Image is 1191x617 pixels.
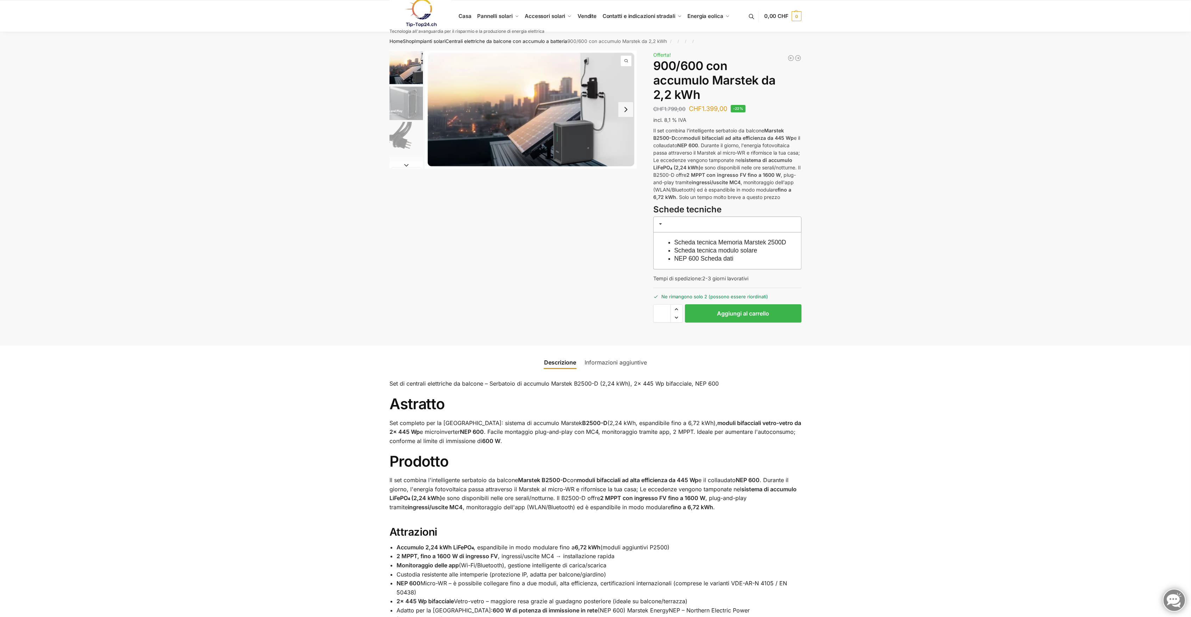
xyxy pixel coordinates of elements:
a: Informazioni aggiuntive [580,354,651,371]
li: Micro-WR – è possibile collegare fino a due moduli, alta efficienza, certificazioni internazional... [397,579,802,597]
p: Il set combina l'intelligente serbatoio da balcone con e il collaudato . Durante il giorno, l'ene... [389,476,802,512]
a: Home [389,38,403,44]
a: Energia eolica [685,0,732,32]
p: Ne rimangono solo 2 (possono essere riordinati) [653,288,802,300]
li: , ingressi/uscite MC4 → installazione rapida [397,552,802,561]
a: Accessori solari [522,0,575,32]
li: 1 / 8 [388,50,423,86]
li: 4 / 8 [388,156,423,191]
strong: ingressi/uscite MC4 [692,179,741,185]
span: Riduci quantità [671,313,682,322]
a: Shop [403,38,414,44]
strong: Accumulo 2,24 kWh LiFePO₄ [397,544,474,551]
img: Anschlusskabel-3meter_schweizer-stecker [389,122,423,155]
a: Impianti solari [414,38,445,44]
h1: Prodotto [389,453,802,470]
h1: 900/600 con accumulo Marstek da 2,2 kWh [653,59,802,102]
bdi: CHF1.399,00 [689,105,727,112]
li: Vetro-vetro – maggiore resa grazie al guadagno posteriore (ideale su balcone/terrazza) [397,597,802,606]
a: Centrale elettrica plug-in con 8 KW di accumulo e 8 moduli solari da 3600 watt [794,55,802,62]
strong: 2× 445 Wp bifacciale [397,598,454,605]
strong: NEP 600 [397,580,420,587]
span: / [682,39,690,44]
a: Descrizione [540,354,580,371]
p: Set di centrali elettriche da balcone – Serbatoio di accumulo Marstek B2500-D (2,24 kWh), 2× 445 ... [389,379,802,388]
input: Quantità del prodotto [653,304,671,323]
li: , espandibile in modo modulare fino a (moduli aggiuntivi P2500) [397,543,802,552]
span: Energia eolica [687,13,723,19]
h1: Astratto [389,395,802,413]
a: Contatti e indicazioni stradali [600,0,685,32]
span: -22% [731,105,746,112]
span: Vendite [578,13,597,19]
bdi: CHF1.799,00 [653,106,686,112]
strong: 2 MPPT con ingresso FV fino a 1600 W [686,172,781,178]
span: / [674,39,682,44]
strong: ingressi/uscite MC4 [408,504,463,511]
strong: fino a 6,72 kWh [671,504,713,511]
nav: Pangrattato [377,32,814,50]
a: Centrale elettrica plug-in con 8 KW di accumulo e 8 moduli solari da 3600 watt [787,55,794,62]
span: 0 [792,11,802,21]
span: Accessori solari [525,13,565,19]
span: Contatti e indicazioni stradali [603,13,675,19]
strong: 600 W [482,437,500,444]
img: Balkonkraftwerk mit Marstek Speicher [389,50,423,85]
strong: 2 MPPT, fino a 1600 W di ingresso FV [397,553,498,560]
strong: NEP 600 [736,476,760,484]
strong: 2 MPPT con ingresso FV fino a 1600 W [600,494,705,501]
strong: B2500-D [582,419,607,426]
span: 0,00 CHF [764,13,788,19]
p: Set completo per la [GEOGRAPHIC_DATA]: sistema di accumulo Marstek (2,24 kWh, espandibile fino a ... [389,419,802,446]
button: Diapositiva successiva [389,162,423,169]
strong: sistema di accumulo LiFePO₄ (2,24 kWh) [653,157,792,170]
a: Centrale elettrica da balcone con sistema di accumulo Marstek5 1 [425,50,637,169]
span: Tempi di spedizione: [653,275,748,281]
h2: Attrazioni [389,525,802,539]
strong: moduli bifacciali ad alta efficienza da 445 Wp [684,135,794,141]
a: Centrali elettriche da balcone con accumulo a batteria [445,38,567,44]
strong: Marstek B2500-D [518,476,567,484]
a: Scheda tecnica modulo solare [674,247,757,254]
span: / [690,39,697,44]
strong: 600 W di potenza di immissione in rete [493,607,598,614]
li: (Wi-Fi/Bluetooth), gestione intelligente di carica/scarica [397,561,802,570]
span: / [667,39,674,44]
li: Adatto per la [GEOGRAPHIC_DATA]: (NEP 600) Marstek EnergyNEP – Northern Electric Power [397,606,802,615]
img: Marstek Balkonkraftwerk [389,87,423,120]
button: Aggiungi al carrello [685,304,802,323]
li: Custodia resistente alle intemperie (protezione IP, adatta per balcone/giardino) [397,570,802,579]
p: Il set combina l'intelligente serbatoio da balcone con e il collaudato . Durante il giorno, l'ene... [653,127,802,201]
a: Vendite [575,0,600,32]
img: ChatGPT Image 29. März 2025, 12_41_06 [389,157,423,191]
a: 0,00 CHF 0 [764,6,802,27]
strong: fino a 6,72 kWh [653,187,791,200]
span: Offerta! [653,52,671,58]
strong: Monitoraggio delle app [397,562,459,569]
h3: Schede tecniche [653,204,802,216]
strong: Marstek B2500-D [653,127,784,141]
font: 900/600 con accumulo Marstek da 2,2 kWh [389,38,667,44]
li: 3 / 8 [388,121,423,156]
li: 2 / 8 [388,86,423,121]
span: Aumenta quantità [671,305,682,314]
strong: 6,72 kWh [575,544,600,551]
img: Balkonkraftwerk mit Marstek Speicher [425,50,637,169]
a: NEP 600 Scheda dati [674,255,734,262]
strong: moduli bifacciali ad alta efficienza da 445 Wp [577,476,698,484]
a: Scheda tecnica Memoria Marstek 2500D [674,239,786,246]
strong: NEP 600 [460,428,484,435]
p: Tecnologia all'avanguardia per il risparmio e la produzione di energia elettrica [389,29,544,33]
strong: NEP 600 [677,142,698,148]
li: 1 / 8 [425,50,637,169]
span: incl. 8,1 % IVA [653,117,686,123]
button: Diapositiva successiva [618,102,633,117]
span: 2-3 giorni lavorativi [702,275,748,281]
